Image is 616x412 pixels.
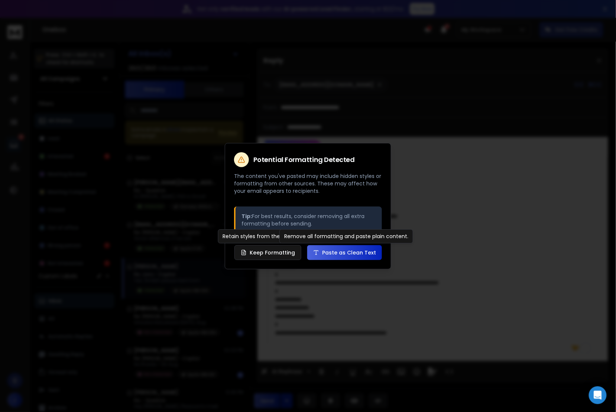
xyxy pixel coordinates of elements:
strong: Tip: [241,213,252,220]
div: Remove all formatting and paste plain content. [279,229,413,243]
div: Retain styles from the original source. [218,229,326,243]
p: For best results, consider removing all extra formatting before sending. [241,213,376,227]
p: The content you've pasted may include hidden styles or formatting from other sources. These may a... [234,172,382,195]
button: Keep Formatting [234,245,301,260]
div: Open Intercom Messenger [589,386,607,404]
h2: Potential Formatting Detected [253,156,355,163]
button: Paste as Clean Text [307,245,382,260]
